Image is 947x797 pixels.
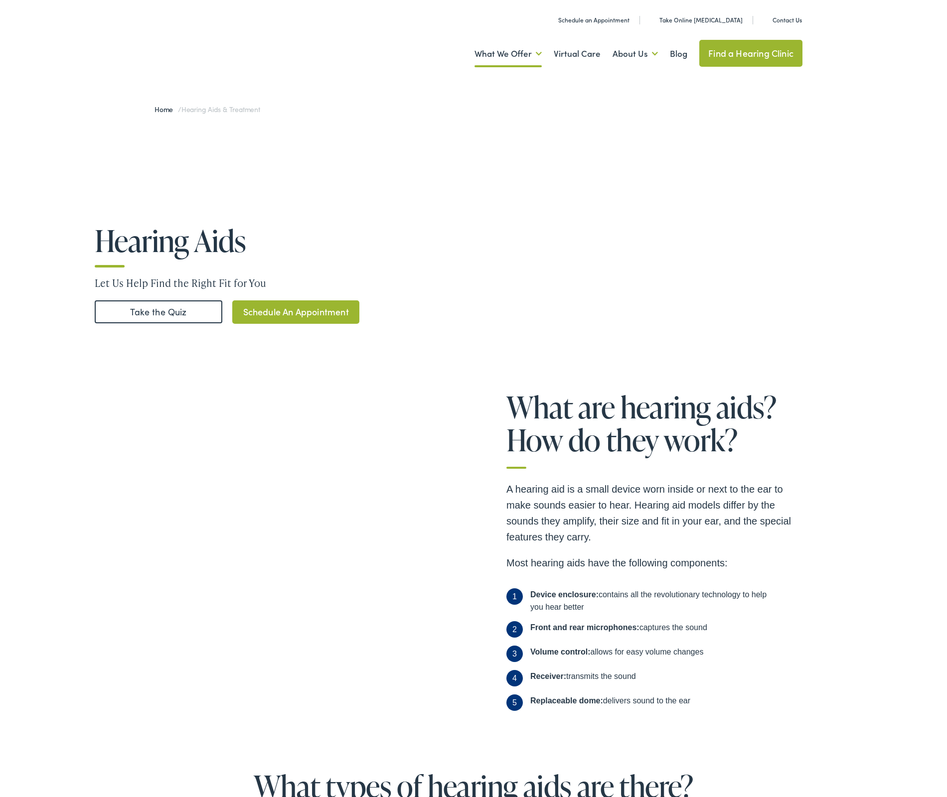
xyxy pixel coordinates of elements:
img: Icon representing mail communication in a unique green color, indicative of contact or communicat... [762,15,769,25]
a: Schedule an Appointment [547,15,630,24]
a: Find a Hearing Clinic [699,40,802,67]
b: Receiver: [530,672,566,680]
img: Headphone icon in a unique green color, suggesting audio-related services or features. [648,15,655,25]
a: Contact Us [762,15,802,24]
a: Schedule An Appointment [232,300,359,324]
div: contains all the revolutionary technology to help you hear better [530,588,767,613]
b: Front and rear microphones: [530,623,639,632]
span: 3 [506,646,523,662]
a: Take Online [MEDICAL_DATA] [648,15,743,24]
b: Replaceable dome: [530,696,603,705]
a: What We Offer [474,35,542,72]
span: / [155,104,260,114]
span: 2 [506,621,523,638]
p: A hearing aid is a small device worn inside or next to the ear to make sounds easier to hear. Hea... [506,481,802,545]
a: About Us [613,35,658,72]
a: Take the Quiz [95,300,222,323]
img: Exploded view of a hearing aid. Serving MO, AR, and OK. [145,428,473,679]
b: Volume control: [530,648,591,656]
b: Device enclosure: [530,590,599,599]
div: transmits the sound [530,670,636,686]
a: Virtual Care [554,35,601,72]
h1: Hearing Aids [95,224,398,257]
span: Hearing Aids & Treatment [181,104,260,114]
div: captures the sound [530,621,707,638]
a: Home [155,104,178,114]
img: Calendar icon in a unique green color, symbolizing scheduling or date-related features. [547,15,554,25]
span: 1 [506,588,523,605]
a: Blog [670,35,687,72]
p: Most hearing aids have the following components: [506,555,802,571]
span: 5 [506,694,523,711]
p: Let Us Help Find the Right Fit for You [95,275,852,290]
div: allows for easy volume changes [530,646,703,662]
span: 4 [506,670,523,686]
h2: What are hearing aids? How do they work? [506,391,802,469]
div: delivers sound to the ear [530,694,690,711]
